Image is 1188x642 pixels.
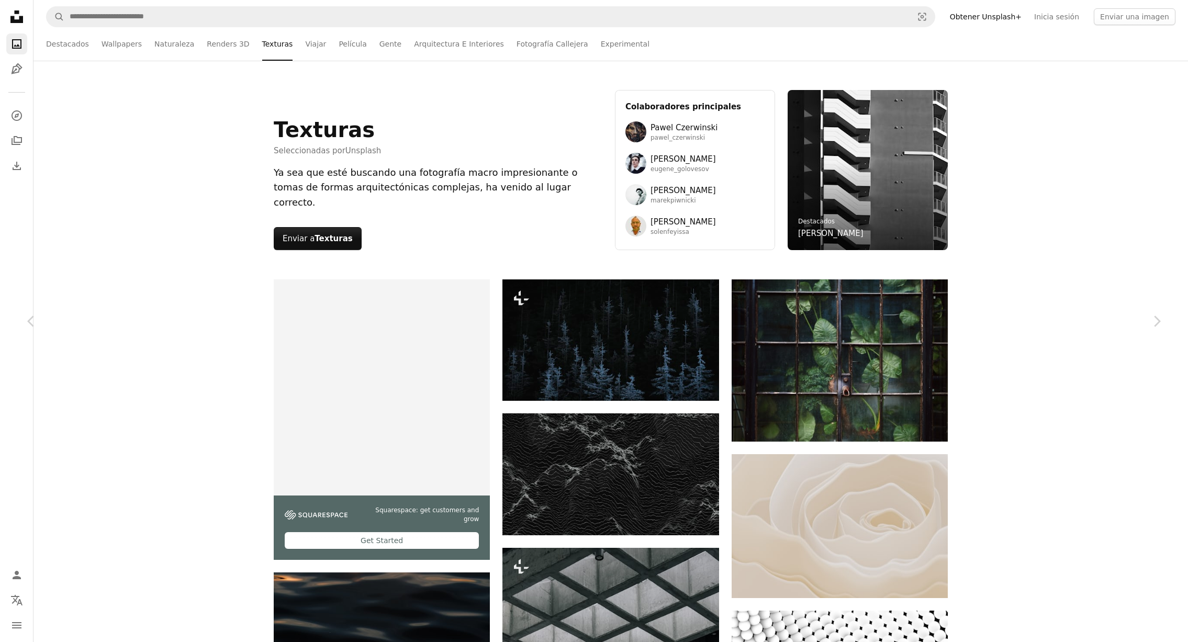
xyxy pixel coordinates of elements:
img: Avatar del usuario Eugene Golovesov [625,153,646,174]
span: Seleccionadas por [274,144,381,157]
img: Avatar del usuario Marek Piwnicki [625,184,646,205]
a: Película [339,27,366,61]
a: Fotos [6,33,27,54]
img: Avatar del usuario Solen Feyissa [625,216,646,236]
div: Ya sea que esté buscando una fotografía macro impresionante o tomas de formas arquitectónicas com... [274,165,602,210]
span: [PERSON_NAME] [651,216,716,228]
img: file-1747939142011-51e5cc87e3c9 [285,510,348,520]
a: Destacados [46,27,89,61]
button: Enviar aTexturas [274,227,362,250]
form: Encuentra imágenes en todo el sitio [46,6,935,27]
button: Enviar una imagen [1094,8,1175,25]
a: Un bosque lleno de muchos árboles altos [502,335,719,345]
a: Avatar del usuario Solen Feyissa[PERSON_NAME]solenfeyissa [625,216,765,236]
a: Unsplash [345,146,382,155]
a: Renders 3D [207,27,249,61]
img: Primer plano de una delicada rosa de color crema [732,454,948,598]
a: Avatar del usuario Pawel CzerwinskiPawel Czerwinskipawel_czerwinski [625,121,765,142]
a: Naturaleza [154,27,194,61]
span: [PERSON_NAME] [651,184,716,197]
img: Avatar del usuario Pawel Czerwinski [625,121,646,142]
h3: Colaboradores principales [625,100,765,113]
button: Menú [6,615,27,636]
a: Explorar [6,105,27,126]
span: Squarespace: get customers and grow [360,506,479,524]
a: Siguiente [1125,271,1188,371]
a: Avatar del usuario Marek Piwnicki[PERSON_NAME]marekpiwnicki [625,184,765,205]
a: Avatar del usuario Eugene Golovesov[PERSON_NAME]eugene_golovesov [625,153,765,174]
a: Destacados [798,218,835,225]
button: Búsqueda visual [910,7,935,27]
button: Idioma [6,590,27,611]
img: Paisaje oscuro abstracto con picos montañosos texturizados. [502,413,719,535]
span: eugene_golovesov [651,165,716,174]
a: Primer plano de una delicada rosa de color crema [732,521,948,531]
a: Ilustraciones [6,59,27,80]
a: Iniciar sesión / Registrarse [6,565,27,585]
a: Paisaje oscuro abstracto con picos montañosos texturizados. [502,469,719,479]
a: Obtener Unsplash+ [944,8,1028,25]
div: Get Started [285,532,479,549]
img: Un bosque lleno de muchos árboles altos [502,279,719,401]
span: pawel_czerwinski [651,134,718,142]
a: Inicia sesión [1028,8,1085,25]
a: Gente [379,27,401,61]
a: Viajar [305,27,326,61]
a: Colecciones [6,130,27,151]
strong: Texturas [315,234,352,243]
img: Exuberantes plantas verdes vistas a través de una puerta de vidrio desgastado. [732,279,948,442]
a: Arquitectura E Interiores [414,27,504,61]
a: [PERSON_NAME] [798,227,864,240]
span: [PERSON_NAME] [651,153,716,165]
a: Fotografía Callejera [517,27,588,61]
span: solenfeyissa [651,228,716,236]
a: Exuberantes plantas verdes vistas a través de una puerta de vidrio desgastado. [732,356,948,365]
a: Experimental [601,27,649,61]
span: Pawel Czerwinski [651,121,718,134]
button: Buscar en Unsplash [47,7,64,27]
a: Squarespace: get customers and growGet Started [274,279,490,560]
span: marekpiwnicki [651,197,716,205]
h1: Texturas [274,117,381,142]
a: Wallpapers [102,27,142,61]
a: Historial de descargas [6,155,27,176]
